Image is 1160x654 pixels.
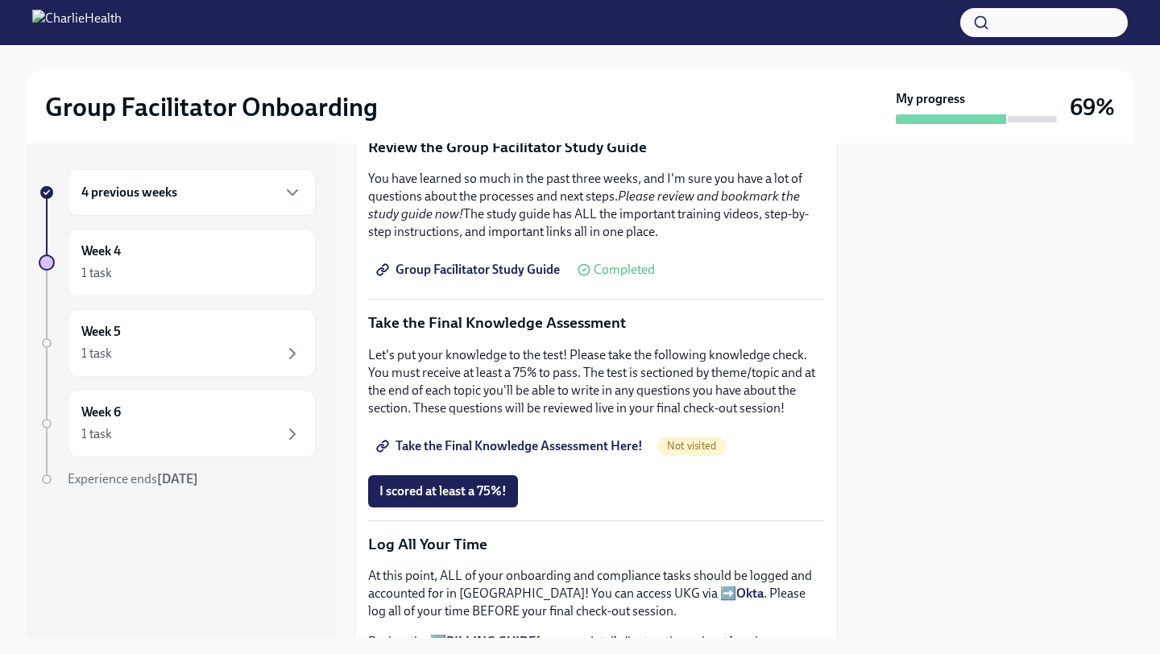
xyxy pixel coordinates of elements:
[32,10,122,35] img: CharlieHealth
[81,242,121,260] h6: Week 4
[81,404,121,421] h6: Week 6
[594,263,655,276] span: Completed
[446,634,536,649] a: BILLING GUIDE
[368,475,518,507] button: I scored at least a 75%!
[379,483,507,499] span: I scored at least a 75%!
[45,91,378,123] h2: Group Facilitator Onboarding
[368,534,824,555] p: Log All Your Time
[68,471,198,486] span: Experience ends
[368,137,824,158] p: Review the Group Facilitator Study Guide
[379,438,643,454] span: Take the Final Knowledge Assessment Here!
[39,229,316,296] a: Week 41 task
[368,170,824,241] p: You have learned so much in the past three weeks, and I'm sure you have a lot of questions about ...
[657,440,726,452] span: Not visited
[368,430,654,462] a: Take the Final Knowledge Assessment Here!
[368,254,571,286] a: Group Facilitator Study Guide
[368,567,824,620] p: At this point, ALL of your onboarding and compliance tasks should be logged and accounted for in ...
[379,262,560,278] span: Group Facilitator Study Guide
[39,309,316,377] a: Week 51 task
[81,264,112,282] div: 1 task
[736,586,764,601] a: Okta
[81,184,177,201] h6: 4 previous weeks
[81,345,112,362] div: 1 task
[368,346,824,417] p: Let's put your knowledge to the test! Please take the following knowledge check. You must receive...
[896,90,965,108] strong: My progress
[68,169,316,216] div: 4 previous weeks
[81,425,112,443] div: 1 task
[368,313,824,333] p: Take the Final Knowledge Assessment
[157,471,198,486] strong: [DATE]
[39,390,316,457] a: Week 61 task
[81,323,121,341] h6: Week 5
[1070,93,1115,122] h3: 69%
